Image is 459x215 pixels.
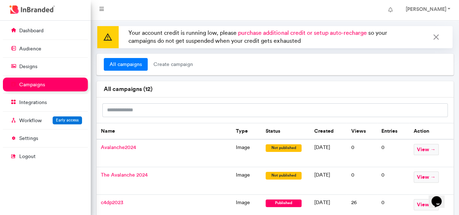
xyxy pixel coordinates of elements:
td: 0 [347,139,377,167]
span: purchase additional credit or setup auto-recharge [238,29,366,36]
span: not published [266,172,301,179]
p: Workflow [19,117,42,124]
a: settings [3,131,88,145]
a: WorkflowEarly access [3,113,88,127]
iframe: chat widget [429,186,452,208]
td: image [231,139,261,167]
th: Status [261,123,310,139]
a: campaigns [3,78,88,91]
td: 0 [347,167,377,195]
p: logout [19,153,36,160]
a: integrations [3,95,88,109]
p: settings [19,135,38,142]
th: Views [347,123,377,139]
td: 0 [377,167,409,195]
span: Early access [56,117,79,123]
td: [DATE] [310,167,347,195]
td: image [231,167,261,195]
span: published [266,199,301,207]
span: view → [414,171,439,183]
span: view → [414,144,439,155]
th: Name [97,123,231,139]
th: Created [310,123,347,139]
th: Type [231,123,261,139]
span: c4dp2023 [101,199,123,206]
a: designs [3,59,88,73]
a: all campaigns [104,58,148,71]
td: [DATE] [310,139,347,167]
span: create campaign [148,58,199,71]
img: InBranded Logo [8,4,57,16]
td: 0 [377,139,409,167]
a: [PERSON_NAME] [398,3,456,17]
strong: [PERSON_NAME] [405,6,446,12]
p: audience [19,45,41,53]
th: Action [409,123,454,139]
p: Your account credit is running low, please so your campaigns do not get suspended when your credi... [126,26,403,48]
p: integrations [19,99,47,106]
a: audience [3,42,88,55]
a: dashboard [3,24,88,37]
p: dashboard [19,27,44,34]
span: not published [266,144,301,152]
th: Entries [377,123,409,139]
span: view → [414,199,439,210]
span: Avalanche2024 [101,144,136,150]
h6: all campaigns ( 12 ) [104,86,446,92]
span: The Avalanche 2024 [101,172,148,178]
p: campaigns [19,81,45,88]
p: designs [19,63,37,70]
